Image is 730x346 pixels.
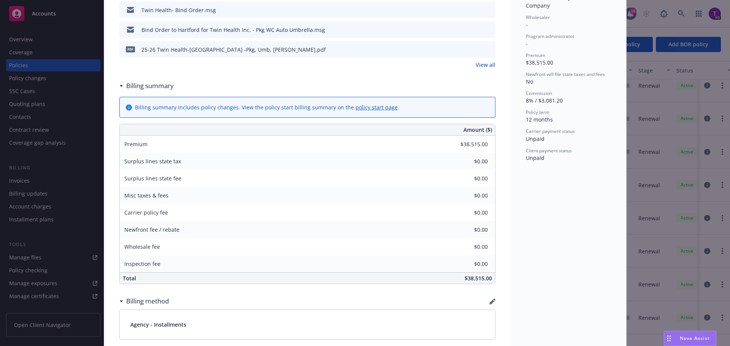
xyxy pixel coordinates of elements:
input: 0.00 [443,190,492,201]
span: Newfront fee / rebate [124,226,179,233]
span: Unpaid [526,154,544,161]
div: Billing method [119,296,169,306]
span: Program administrator [526,33,574,39]
span: Surplus lines state fee [124,175,181,182]
span: Wholesaler [526,14,550,21]
div: Twin Health- Bind Order.msg [141,6,216,14]
a: View all [476,61,495,69]
button: download file [473,26,479,34]
input: 0.00 [443,241,492,253]
input: 0.00 [443,156,492,167]
div: Billing summary includes policy changes. View the policy start billing summary on the . [135,103,399,111]
div: Billing summary [119,81,174,91]
span: Newfront will file state taxes and fees [526,71,605,77]
span: Inspection fee [124,260,160,267]
span: Policy term [526,109,549,115]
a: policy start page [355,104,398,111]
span: Premium [526,52,545,58]
div: Agency - Installments [120,310,495,339]
input: 0.00 [443,207,492,218]
span: Premium [124,141,148,148]
input: 0.00 [443,139,492,150]
input: 0.00 [443,173,492,184]
span: Unpaid [526,135,544,142]
span: Misc taxes & fees [124,192,168,199]
span: $38,515.00 [526,59,553,66]
button: download file [473,46,479,54]
span: 12 months [526,116,553,123]
span: pdf [126,46,135,52]
span: No [526,78,533,85]
button: preview file [486,46,492,54]
span: Wholesale fee [124,243,160,250]
span: 8% / $3,081.20 [526,97,563,104]
input: 0.00 [443,258,492,270]
span: Commission [526,90,552,96]
span: Total [123,275,136,282]
span: Client payment status [526,147,572,154]
div: Drag to move [664,331,674,346]
button: preview file [486,6,492,14]
h3: Billing method [126,296,169,306]
span: - [526,21,528,28]
button: download file [473,6,479,14]
button: preview file [486,26,492,34]
span: Surplus lines state tax [124,158,181,165]
span: Carrier payment status [526,128,575,134]
span: Amount ($) [463,126,492,134]
span: $38,515.00 [465,275,492,282]
div: 25-26 Twin Health-[GEOGRAPHIC_DATA] -Pkg, Umb, [PERSON_NAME].pdf [141,46,326,54]
button: Nova Assist [664,331,716,346]
span: Carrier policy fee [124,209,168,216]
div: Bind Order to Hartford for Twin Health Inc. - Pkg WC Auto Umbrella.msg [141,26,325,34]
span: - [526,40,528,47]
input: 0.00 [443,224,492,235]
h3: Billing summary [126,81,174,91]
span: Nova Assist [680,335,710,341]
